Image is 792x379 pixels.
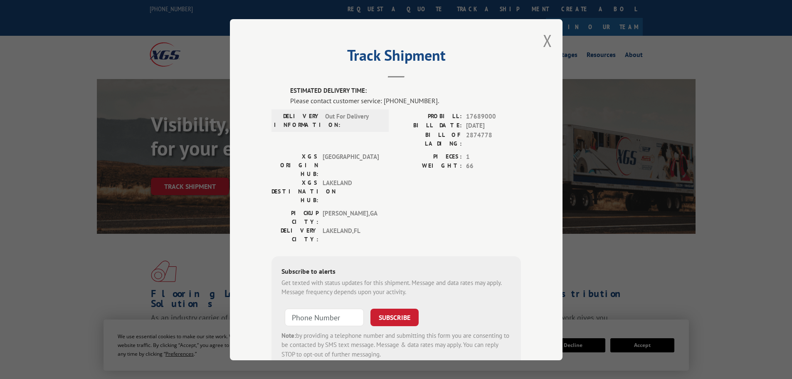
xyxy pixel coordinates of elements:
label: PICKUP CITY: [271,208,318,226]
button: SUBSCRIBE [370,308,419,326]
span: 17689000 [466,111,521,121]
label: DELIVERY INFORMATION: [274,111,321,129]
div: Subscribe to alerts [281,266,511,278]
span: LAKELAND [323,178,379,204]
span: 66 [466,161,521,171]
div: by providing a telephone number and submitting this form you are consenting to be contacted by SM... [281,331,511,359]
span: [DATE] [466,121,521,131]
label: XGS ORIGIN HUB: [271,152,318,178]
label: WEIGHT: [396,161,462,171]
label: DELIVERY CITY: [271,226,318,243]
label: ESTIMATED DELIVERY TIME: [290,86,521,96]
div: Please contact customer service: [PHONE_NUMBER]. [290,95,521,105]
span: 2874778 [466,130,521,148]
button: Close modal [543,30,552,52]
label: BILL DATE: [396,121,462,131]
span: LAKELAND , FL [323,226,379,243]
h2: Track Shipment [271,50,521,65]
label: XGS DESTINATION HUB: [271,178,318,204]
label: PIECES: [396,152,462,161]
div: Get texted with status updates for this shipment. Message and data rates may apply. Message frequ... [281,278,511,297]
span: 1 [466,152,521,161]
label: BILL OF LADING: [396,130,462,148]
input: Phone Number [285,308,364,326]
label: PROBILL: [396,111,462,121]
span: [PERSON_NAME] , GA [323,208,379,226]
span: Out For Delivery [325,111,381,129]
strong: Note: [281,331,296,339]
span: [GEOGRAPHIC_DATA] [323,152,379,178]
